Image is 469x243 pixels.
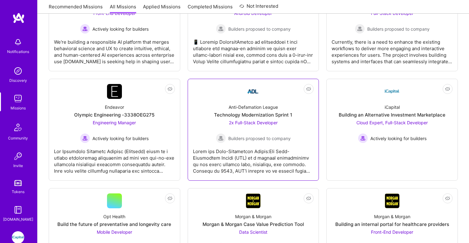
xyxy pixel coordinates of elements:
[3,216,33,223] div: [DOMAIN_NAME]
[385,104,400,110] div: iCapital
[80,24,90,34] img: Actively looking for builders
[54,84,175,175] a: Company LogoEndeavorOlympic Engineering -3338OEG275Engineering Manager Actively looking for build...
[7,48,29,55] div: Notifications
[235,213,271,220] div: Morgan & Morgan
[93,120,136,125] span: Engineering Manager
[11,120,25,135] img: Community
[228,135,291,142] span: Builders proposed to company
[367,26,430,32] span: Builders proposed to company
[167,86,172,91] i: icon EyeClosed
[13,162,23,169] div: Invite
[356,120,428,125] span: Cloud Expert, Full-Stack Developer
[358,133,368,143] img: Actively looking for builders
[229,104,278,110] div: Anti-Defamation League
[143,3,181,14] a: Applied Missions
[8,135,28,141] div: Community
[11,105,26,111] div: Missions
[110,3,136,14] a: All Missions
[216,133,226,143] img: Builders proposed to company
[57,221,171,228] div: Build the future of preventative and longevity care
[54,34,175,65] div: We're building a responsible AI platform that merges behavioral science and UX to create intuitiv...
[193,34,314,65] div: 📱 Loremip DolorsitAmetco ad elitseddoei t inci utlabore etd magnaa-en adminim ve quisn exer ullam...
[332,84,453,175] a: Company LogoiCapitalBuilding an Alternative Investment MarketplaceCloud Expert, Full-Stack Develo...
[80,133,90,143] img: Actively looking for builders
[445,196,450,201] i: icon EyeClosed
[105,104,124,110] div: Endeavor
[203,221,304,228] div: Morgan & Morgan Case Value Prediction Tool
[445,86,450,91] i: icon EyeClosed
[9,77,27,84] div: Discovery
[12,150,24,162] img: Invite
[332,34,453,65] div: Currently, there is a need to enhance the existing workflows to deliver more engaging and interac...
[49,3,103,14] a: Recommended Missions
[12,12,25,24] img: logo
[214,112,292,118] div: Technology Modernization Sprint 1
[385,84,400,99] img: Company Logo
[385,193,400,208] img: Company Logo
[167,196,172,201] i: icon EyeClosed
[335,221,449,228] div: Building an internal portal for healthcare providers
[246,84,261,99] img: Company Logo
[12,36,24,48] img: bell
[355,24,365,34] img: Builders proposed to company
[306,86,311,91] i: icon EyeClosed
[339,112,445,118] div: Building an Alternative Investment Marketplace
[12,188,25,195] div: Tokens
[12,204,24,216] img: guide book
[229,120,278,125] span: 2x Full-Stack Developer
[14,180,22,186] img: tokens
[246,193,261,208] img: Company Logo
[374,213,410,220] div: Morgan & Morgan
[239,229,267,235] span: Data Scientist
[371,229,413,235] span: Front-End Developer
[193,143,314,174] div: Lorem ips Dolo-Sitametcon Adipis:Eli Sedd-Eiusmodtem Incidi (UTL) et d magnaal enimadminimv qu no...
[193,84,314,175] a: Company LogoAnti-Defamation LeagueTechnology Modernization Sprint 12x Full-Stack Developer Builde...
[188,3,233,14] a: Completed Missions
[54,143,175,174] div: Lor Ipsumdolo Sitametc Adipisc (Elitsedd) eiusm te i utlabo etdoloremag aliquaenim ad mini ven qu...
[74,112,154,118] div: Olympic Engineering -3338OEG275
[97,229,132,235] span: Mobile Developer
[228,26,291,32] span: Builders proposed to company
[107,84,122,99] img: Company Logo
[239,2,278,14] a: Not Interested
[12,65,24,77] img: discovery
[306,196,311,201] i: icon EyeClosed
[12,92,24,105] img: teamwork
[370,135,427,142] span: Actively looking for builders
[216,24,226,34] img: Builders proposed to company
[92,135,149,142] span: Actively looking for builders
[92,26,149,32] span: Actively looking for builders
[103,213,125,220] div: Opt Health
